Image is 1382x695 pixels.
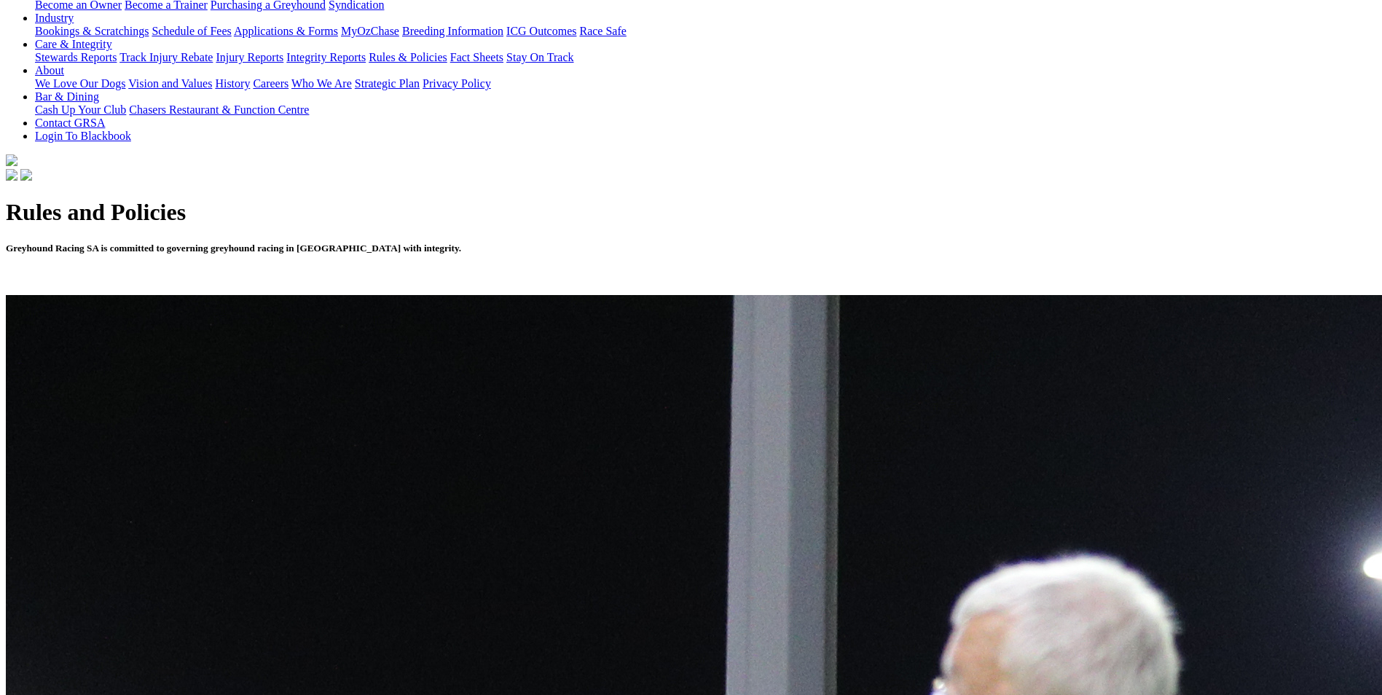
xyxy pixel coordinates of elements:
[234,25,338,37] a: Applications & Forms
[128,77,212,90] a: Vision and Values
[450,51,503,63] a: Fact Sheets
[35,64,64,76] a: About
[35,51,1376,64] div: Care & Integrity
[119,51,213,63] a: Track Injury Rebate
[6,154,17,166] img: logo-grsa-white.png
[215,77,250,90] a: History
[35,51,117,63] a: Stewards Reports
[286,51,366,63] a: Integrity Reports
[341,25,399,37] a: MyOzChase
[35,103,126,116] a: Cash Up Your Club
[216,51,283,63] a: Injury Reports
[35,103,1376,117] div: Bar & Dining
[369,51,447,63] a: Rules & Policies
[6,169,17,181] img: facebook.svg
[6,199,1376,226] h1: Rules and Policies
[35,77,125,90] a: We Love Our Dogs
[291,77,352,90] a: Who We Are
[35,77,1376,90] div: About
[579,25,626,37] a: Race Safe
[152,25,231,37] a: Schedule of Fees
[506,25,576,37] a: ICG Outcomes
[6,243,1376,254] h5: Greyhound Racing SA is committed to governing greyhound racing in [GEOGRAPHIC_DATA] with integrity.
[20,169,32,181] img: twitter.svg
[35,90,99,103] a: Bar & Dining
[423,77,491,90] a: Privacy Policy
[355,77,420,90] a: Strategic Plan
[35,25,1376,38] div: Industry
[35,117,105,129] a: Contact GRSA
[35,38,112,50] a: Care & Integrity
[35,130,131,142] a: Login To Blackbook
[402,25,503,37] a: Breeding Information
[129,103,309,116] a: Chasers Restaurant & Function Centre
[35,25,149,37] a: Bookings & Scratchings
[35,12,74,24] a: Industry
[253,77,288,90] a: Careers
[506,51,573,63] a: Stay On Track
